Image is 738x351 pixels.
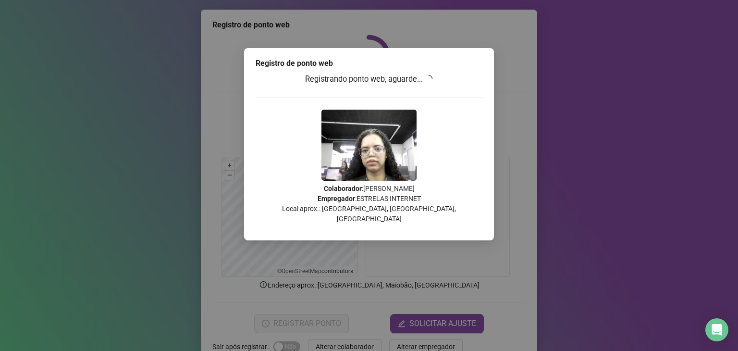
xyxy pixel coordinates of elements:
h3: Registrando ponto web, aguarde... [256,73,482,86]
div: Open Intercom Messenger [705,318,728,341]
p: : [PERSON_NAME] : ESTRELAS INTERNET Local aprox.: [GEOGRAPHIC_DATA], [GEOGRAPHIC_DATA], [GEOGRAPH... [256,184,482,224]
div: Registro de ponto web [256,58,482,69]
span: loading [425,75,432,83]
strong: Empregador [318,195,355,202]
strong: Colaborador [324,185,362,192]
img: Z [321,110,417,181]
